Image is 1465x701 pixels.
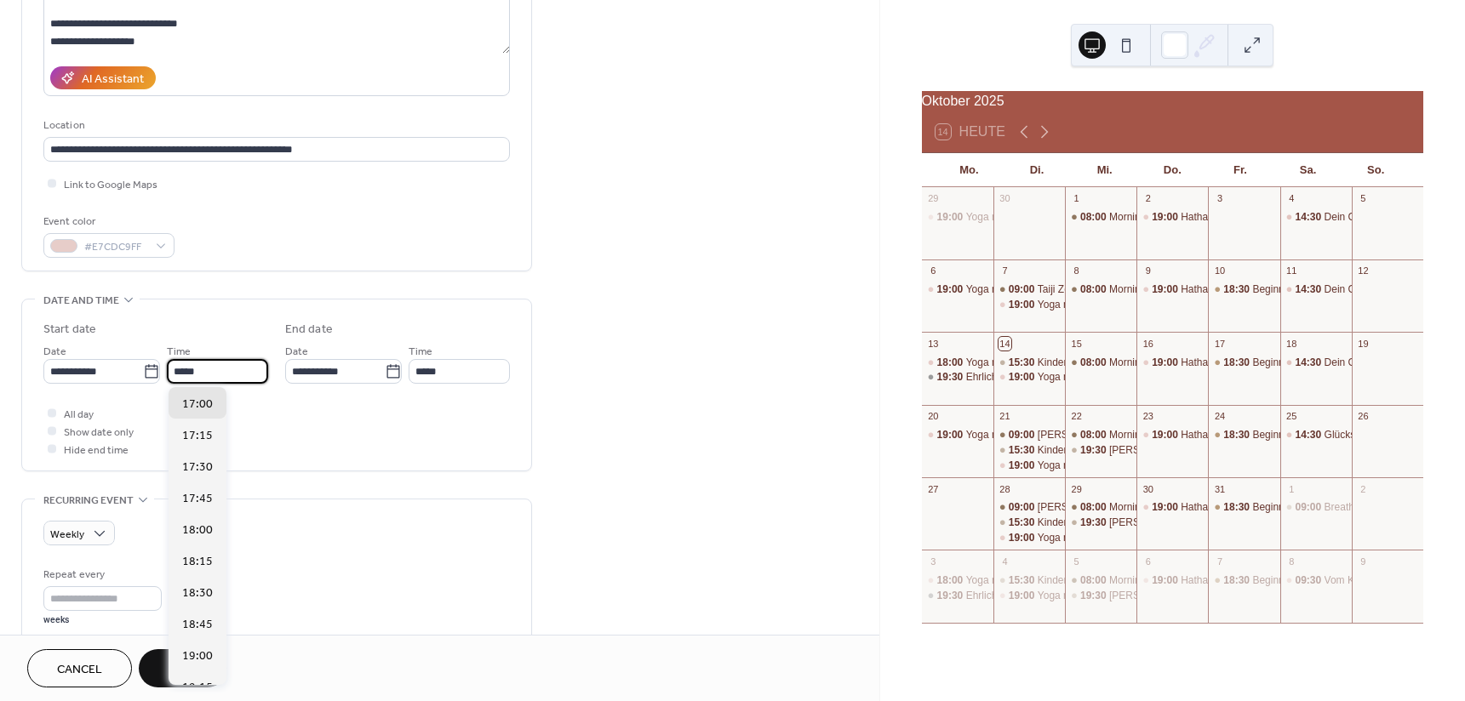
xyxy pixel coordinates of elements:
[993,516,1065,530] div: Kinderyoga 3 - 6 Jahre
[1136,282,1208,297] div: Hatha Yoga mit Belinda
[1109,516,1296,530] div: [PERSON_NAME] mit [PERSON_NAME]
[1009,282,1038,297] span: 09:00
[1080,500,1109,515] span: 08:00
[1136,500,1208,515] div: Hatha Yoga mit Belinda
[1038,428,1122,442] div: [PERSON_NAME]
[927,265,940,277] div: 6
[1065,356,1136,370] div: Morning Yoga | Christina
[1070,337,1083,350] div: 15
[966,428,1185,442] div: Yoga mit [PERSON_NAME] | [PERSON_NAME]
[1109,356,1264,370] div: Morning Yoga | [PERSON_NAME]
[182,616,213,634] span: 18:45
[64,176,157,194] span: Link to Google Maps
[1213,555,1226,567] div: 7
[1152,356,1181,370] span: 19:00
[1213,410,1226,423] div: 24
[1071,153,1139,187] div: Mi.
[64,406,94,424] span: All day
[1080,573,1109,588] span: 08:00
[922,428,993,442] div: Yoga mit Lisa | Hatha Vinyasa
[1342,153,1410,187] div: So.
[182,584,213,602] span: 18:30
[1181,282,1336,297] div: Hatha Yoga mit [PERSON_NAME]
[1009,370,1038,385] span: 19:00
[993,531,1065,545] div: Yoga mit Lisa | Hatha Vinyasa
[1038,516,1141,530] div: Kinderyoga 3 - 6 Jahre
[1280,210,1352,225] div: Dein Glück ist nur einen Gedanken weit entfernt
[1009,589,1038,603] span: 19:00
[1109,428,1264,442] div: Morning Yoga | [PERSON_NAME]
[1181,500,1336,515] div: Hatha Yoga mit [PERSON_NAME]
[1009,516,1038,530] span: 15:30
[1038,282,1107,297] div: Taiji Zen | Sofie
[993,298,1065,312] div: Yoga mit Lisa | Hatha Vinyasa
[1065,443,1136,458] div: Qi Gong mit Lars
[1285,192,1298,205] div: 4
[922,356,993,370] div: Yoga mit Lisa | Hatha Vinyasa
[1070,265,1083,277] div: 8
[1213,482,1226,495] div: 31
[182,679,213,697] span: 19:15
[1285,482,1298,495] div: 1
[1357,337,1370,350] div: 19
[993,282,1065,297] div: Taiji Zen | Sofie
[1038,370,1256,385] div: Yoga mit [PERSON_NAME] | [PERSON_NAME]
[1296,210,1325,225] span: 14:30
[50,525,84,544] span: Weekly
[1065,282,1136,297] div: Morning Yoga | Christina
[167,343,191,361] span: Time
[1357,482,1370,495] div: 2
[1065,500,1136,515] div: Morning Yoga | Christina
[64,424,134,442] span: Show date only
[993,370,1065,385] div: Yoga mit Lisa | Hatha Vinyasa
[84,238,147,256] span: #E7CDC9FF
[1142,265,1154,277] div: 9
[1357,410,1370,423] div: 26
[999,337,1011,350] div: 14
[936,153,1004,187] div: Mo.
[999,555,1011,567] div: 4
[993,589,1065,603] div: Yoga mit Lisa | Hatha Vinyasa
[57,661,102,679] span: Cancel
[182,427,213,445] span: 17:15
[922,282,993,297] div: Yoga mit Lisa | Hatha Vinyasa
[937,356,966,370] span: 18:00
[1080,516,1109,530] span: 19:30
[1223,356,1252,370] span: 18:30
[1038,298,1256,312] div: Yoga mit [PERSON_NAME] | [PERSON_NAME]
[966,210,1185,225] div: Yoga mit [PERSON_NAME] | [PERSON_NAME]
[1142,410,1154,423] div: 23
[182,647,213,665] span: 19:00
[64,442,129,459] span: Hide end time
[993,459,1065,473] div: Yoga mit Lisa | Hatha Vinyasa
[922,370,993,385] div: Ehrliches Mitteilen | Lars
[1223,428,1252,442] span: 18:30
[1357,192,1370,205] div: 5
[1223,282,1252,297] span: 18:30
[993,356,1065,370] div: Kinderyoga 3 - 6 Jahre
[43,343,66,361] span: Date
[1152,573,1181,588] span: 19:00
[937,370,966,385] span: 19:30
[937,589,966,603] span: 19:30
[1009,500,1038,515] span: 09:00
[927,337,940,350] div: 13
[937,573,966,588] span: 18:00
[1181,210,1336,225] div: Hatha Yoga mit [PERSON_NAME]
[966,370,1142,385] div: Ehrliches Mitteilen | [PERSON_NAME]
[1252,573,1435,588] div: Beginner Yoga-Kurs | [PERSON_NAME]
[927,410,940,423] div: 20
[1142,192,1154,205] div: 2
[927,555,940,567] div: 3
[993,573,1065,588] div: Kinderyoga 3 - 6 Jahre
[1285,555,1298,567] div: 8
[1038,459,1256,473] div: Yoga mit [PERSON_NAME] | [PERSON_NAME]
[1213,337,1226,350] div: 17
[1009,356,1038,370] span: 15:30
[1009,298,1038,312] span: 19:00
[1038,589,1256,603] div: Yoga mit [PERSON_NAME] | [PERSON_NAME]
[966,573,1185,588] div: Yoga mit [PERSON_NAME] | [PERSON_NAME]
[43,292,119,310] span: Date and time
[1280,428,1352,442] div: Glücksnachmittag mit The Work of Byron Katie | Regina
[999,410,1011,423] div: 21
